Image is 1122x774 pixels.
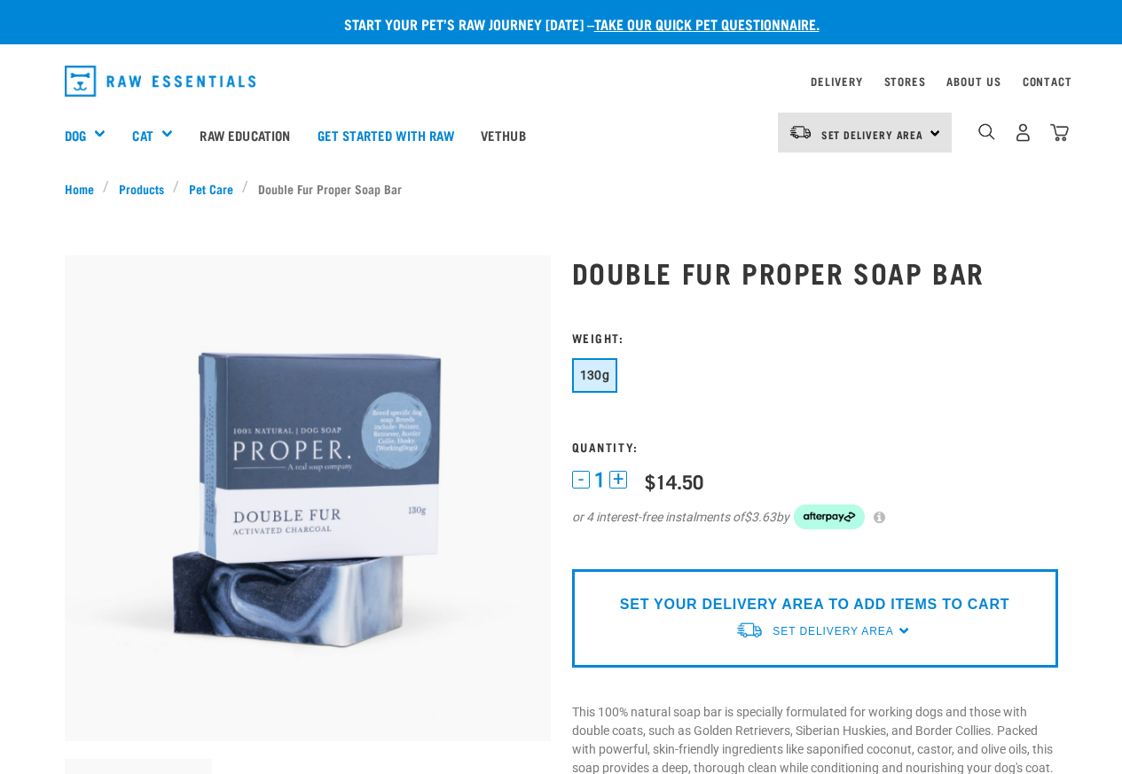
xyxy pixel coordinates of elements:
[65,179,1058,198] nav: breadcrumbs
[65,66,256,97] img: Raw Essentials Logo
[620,594,1009,615] p: SET YOUR DELIVERY AREA TO ADD ITEMS TO CART
[467,99,539,170] a: Vethub
[109,179,173,198] a: Products
[572,440,1058,453] h3: Quantity:
[978,123,995,140] img: home-icon-1@2x.png
[580,368,610,382] span: 130g
[884,78,926,84] a: Stores
[1050,123,1069,142] img: home-icon@2x.png
[572,471,590,489] button: -
[773,625,893,637] span: Set Delivery Area
[572,331,1058,344] h3: Weight:
[594,471,605,489] span: 1
[946,78,1000,84] a: About Us
[609,471,627,489] button: +
[132,125,153,145] a: Cat
[65,125,86,145] a: Dog
[572,256,1058,288] h1: Double Fur Proper Soap Bar
[572,504,1058,529] div: or 4 interest-free instalments of by
[794,504,865,529] img: Afterpay
[735,621,764,639] img: van-moving.png
[304,99,467,170] a: Get started with Raw
[821,131,924,137] span: Set Delivery Area
[811,78,862,84] a: Delivery
[65,255,551,741] img: Double fur soap
[1014,123,1032,142] img: user.png
[179,179,242,198] a: Pet Care
[744,508,776,527] span: $3.63
[1023,78,1072,84] a: Contact
[51,59,1072,104] nav: dropdown navigation
[789,124,812,140] img: van-moving.png
[65,179,104,198] a: Home
[645,470,703,492] div: $14.50
[186,99,303,170] a: Raw Education
[594,20,820,27] a: take our quick pet questionnaire.
[572,358,618,393] button: 130g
